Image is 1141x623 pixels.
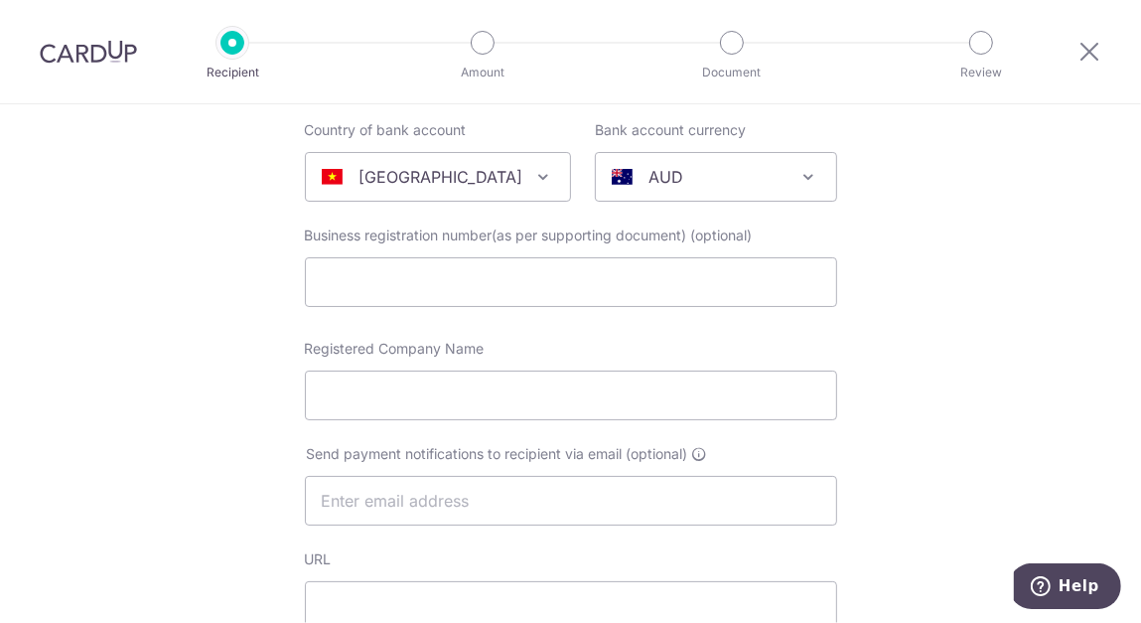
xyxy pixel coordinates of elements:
[305,152,571,202] span: Vietnam
[691,226,753,245] span: (optional)
[1014,563,1121,613] iframe: Opens a widget where you can find more information
[358,165,522,189] p: [GEOGRAPHIC_DATA]
[595,152,837,202] span: AUD
[596,153,836,201] span: AUD
[908,63,1055,82] p: Review
[305,227,687,243] span: Business registration number(as per supporting document)
[305,476,837,526] input: Enter email address
[40,40,137,64] img: CardUp
[305,120,467,140] label: Country of bank account
[305,340,485,357] span: Registered Company Name
[648,165,683,189] p: AUD
[658,63,805,82] p: Document
[595,120,746,140] label: Bank account currency
[409,63,556,82] p: Amount
[307,444,688,464] span: Send payment notifications to recipient via email (optional)
[305,549,332,569] label: URL
[159,63,306,82] p: Recipient
[306,153,570,201] span: Vietnam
